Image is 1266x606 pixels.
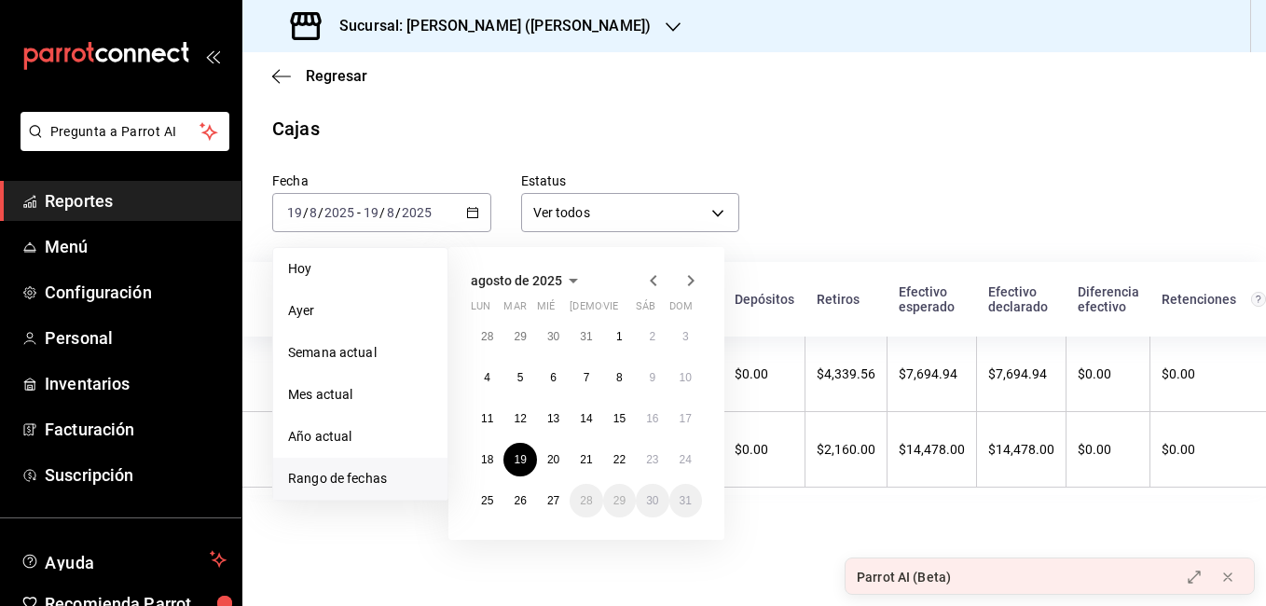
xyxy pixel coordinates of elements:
abbr: 30 de julio de 2025 [547,330,559,343]
span: / [318,205,323,220]
button: 12 de agosto de 2025 [503,402,536,435]
abbr: 11 de agosto de 2025 [481,412,493,425]
abbr: 4 de agosto de 2025 [484,371,490,384]
div: $7,694.94 [899,366,965,381]
button: 31 de agosto de 2025 [669,484,702,517]
button: 23 de agosto de 2025 [636,443,668,476]
span: Inventarios [45,371,227,396]
span: / [303,205,309,220]
div: $0.00 [1078,366,1138,381]
button: 5 de agosto de 2025 [503,361,536,394]
div: Diferencia efectivo [1078,284,1139,314]
button: 13 de agosto de 2025 [537,402,570,435]
div: $0.00 [1078,442,1138,457]
abbr: viernes [603,300,618,320]
button: 30 de agosto de 2025 [636,484,668,517]
abbr: 31 de julio de 2025 [580,330,592,343]
input: -- [363,205,379,220]
button: 16 de agosto de 2025 [636,402,668,435]
span: Personal [45,325,227,351]
abbr: 20 de agosto de 2025 [547,453,559,466]
abbr: 16 de agosto de 2025 [646,412,658,425]
button: 15 de agosto de 2025 [603,402,636,435]
button: 21 de agosto de 2025 [570,443,602,476]
button: Regresar [272,67,367,85]
button: 24 de agosto de 2025 [669,443,702,476]
abbr: 15 de agosto de 2025 [613,412,626,425]
abbr: martes [503,300,526,320]
span: - [357,205,361,220]
button: 25 de agosto de 2025 [471,484,503,517]
input: ---- [323,205,355,220]
button: 11 de agosto de 2025 [471,402,503,435]
abbr: domingo [669,300,693,320]
button: 31 de julio de 2025 [570,320,602,353]
button: 17 de agosto de 2025 [669,402,702,435]
span: / [395,205,401,220]
button: Pregunta a Parrot AI [21,112,229,151]
abbr: 6 de agosto de 2025 [550,371,557,384]
div: $7,694.94 [988,366,1054,381]
abbr: 14 de agosto de 2025 [580,412,592,425]
abbr: 27 de agosto de 2025 [547,494,559,507]
span: Reportes [45,188,227,213]
abbr: 10 de agosto de 2025 [680,371,692,384]
button: 29 de agosto de 2025 [603,484,636,517]
abbr: sábado [636,300,655,320]
abbr: 18 de agosto de 2025 [481,453,493,466]
span: Configuración [45,280,227,305]
span: Facturación [45,417,227,442]
span: Rango de fechas [288,469,433,489]
div: $14,478.00 [899,442,965,457]
button: 20 de agosto de 2025 [537,443,570,476]
h3: Sucursal: [PERSON_NAME] ([PERSON_NAME]) [324,15,651,37]
button: 19 de agosto de 2025 [503,443,536,476]
div: Cajas [272,115,320,143]
button: 22 de agosto de 2025 [603,443,636,476]
abbr: 8 de agosto de 2025 [616,371,623,384]
div: Parrot AI (Beta) [857,568,951,587]
button: 14 de agosto de 2025 [570,402,602,435]
abbr: 26 de agosto de 2025 [514,494,526,507]
input: -- [309,205,318,220]
span: Pregunta a Parrot AI [50,122,200,142]
abbr: 24 de agosto de 2025 [680,453,692,466]
abbr: 3 de agosto de 2025 [682,330,689,343]
div: Retenciones [1162,292,1266,307]
button: 7 de agosto de 2025 [570,361,602,394]
button: 8 de agosto de 2025 [603,361,636,394]
div: Efectivo declarado [988,284,1055,314]
input: -- [286,205,303,220]
div: $14,478.00 [988,442,1054,457]
abbr: 28 de agosto de 2025 [580,494,592,507]
span: Mes actual [288,385,433,405]
button: 26 de agosto de 2025 [503,484,536,517]
div: Efectivo esperado [899,284,966,314]
abbr: 29 de agosto de 2025 [613,494,626,507]
span: Hoy [288,259,433,279]
button: 18 de agosto de 2025 [471,443,503,476]
div: $0.00 [1162,442,1265,457]
input: ---- [401,205,433,220]
abbr: 12 de agosto de 2025 [514,412,526,425]
abbr: 19 de agosto de 2025 [514,453,526,466]
abbr: 31 de agosto de 2025 [680,494,692,507]
abbr: 22 de agosto de 2025 [613,453,626,466]
span: Año actual [288,427,433,447]
abbr: 13 de agosto de 2025 [547,412,559,425]
div: Ver todos [521,193,740,232]
input: -- [386,205,395,220]
abbr: 23 de agosto de 2025 [646,453,658,466]
abbr: 7 de agosto de 2025 [584,371,590,384]
abbr: jueves [570,300,680,320]
div: $2,160.00 [817,442,875,457]
span: Semana actual [288,343,433,363]
button: 29 de julio de 2025 [503,320,536,353]
span: Regresar [306,67,367,85]
div: $4,339.56 [817,366,875,381]
abbr: 1 de agosto de 2025 [616,330,623,343]
button: 28 de agosto de 2025 [570,484,602,517]
abbr: 17 de agosto de 2025 [680,412,692,425]
button: 4 de agosto de 2025 [471,361,503,394]
div: Retiros [817,292,876,307]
